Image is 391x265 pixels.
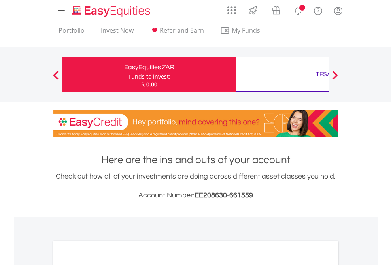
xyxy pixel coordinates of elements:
div: Funds to invest: [128,73,170,81]
span: My Funds [220,25,272,36]
img: EasyEquities_Logo.png [71,5,153,18]
h3: Account Number: [53,190,338,201]
a: My Profile [328,2,348,19]
span: Refer and Earn [160,26,204,35]
button: Previous [48,75,64,83]
img: grid-menu-icon.svg [227,6,236,15]
div: EasyEquities ZAR [67,62,232,73]
img: thrive-v2.svg [246,4,259,17]
div: Check out how all of your investments are doing across different asset classes you hold. [53,171,338,201]
img: EasyCredit Promotion Banner [53,110,338,137]
a: AppsGrid [222,2,241,15]
a: Home page [69,2,153,18]
span: EE208630-661559 [195,192,253,199]
span: R 0.00 [141,81,157,88]
a: Notifications [288,2,308,18]
a: Refer and Earn [147,26,207,39]
a: Invest Now [98,26,137,39]
h1: Here are the ins and outs of your account [53,153,338,167]
button: Next [327,75,343,83]
a: FAQ's and Support [308,2,328,18]
a: Vouchers [264,2,288,17]
img: vouchers-v2.svg [270,4,283,17]
a: Portfolio [55,26,88,39]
